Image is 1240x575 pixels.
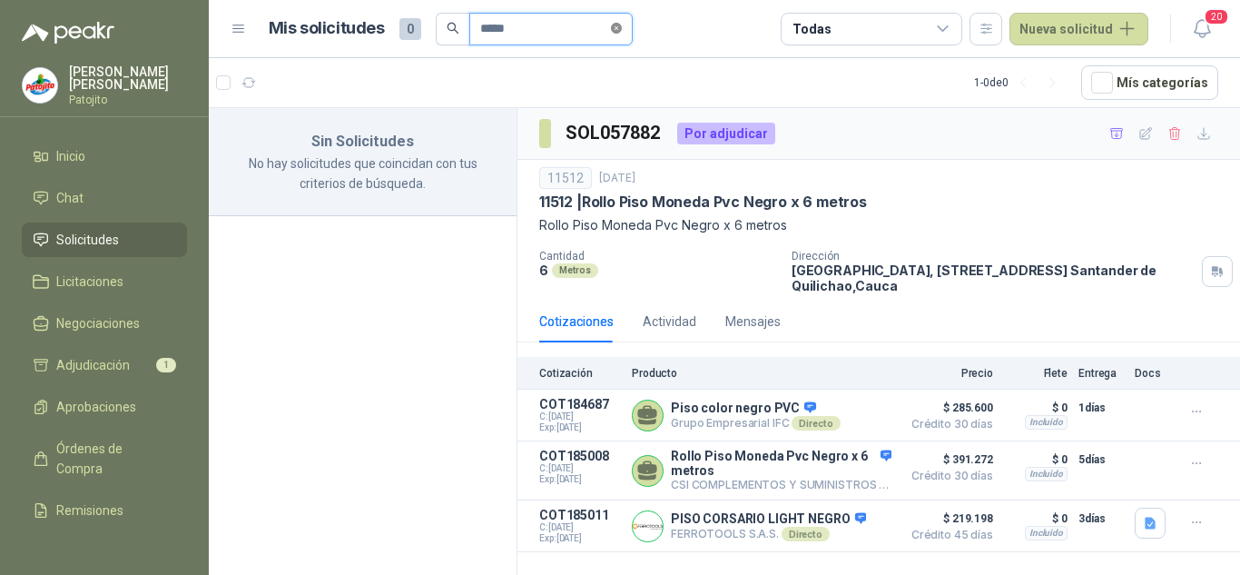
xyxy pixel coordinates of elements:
[792,416,840,431] div: Directo
[22,22,114,44] img: Logo peakr
[539,167,592,189] div: 11512
[671,511,866,528] p: PISO CORSARIO LIGHT NEGRO
[611,23,622,34] span: close-circle
[447,22,459,35] span: search
[56,501,123,520] span: Remisiones
[1025,526,1068,540] div: Incluido
[539,263,548,278] p: 6
[56,272,123,292] span: Licitaciones
[677,123,775,144] div: Por adjudicar
[671,449,891,478] p: Rollo Piso Moneda Pvc Negro x 6 metros
[1004,367,1068,380] p: Flete
[56,188,84,208] span: Chat
[902,367,993,380] p: Precio
[671,401,841,417] p: Piso color negro PVC
[69,65,187,91] p: [PERSON_NAME] [PERSON_NAME]
[231,130,495,154] h3: Sin Solicitudes
[23,68,57,103] img: Company Logo
[792,250,1195,263] p: Dirección
[22,181,187,215] a: Chat
[22,223,187,257] a: Solicitudes
[599,170,635,187] p: [DATE]
[1204,8,1229,25] span: 20
[539,215,1218,235] p: Rollo Piso Moneda Pvc Negro x 6 metros
[611,20,622,37] span: close-circle
[156,358,176,372] span: 1
[902,471,993,481] span: Crédito 30 días
[643,312,696,332] div: Actividad
[22,431,187,486] a: Órdenes de Compra
[539,449,621,463] p: COT185008
[792,19,831,39] div: Todas
[1004,397,1068,419] p: $ 0
[56,230,119,250] span: Solicitudes
[399,18,421,40] span: 0
[671,416,841,431] p: Grupo Empresarial IFC
[22,390,187,424] a: Aprobaciones
[539,533,621,544] span: Exp: [DATE]
[902,508,993,530] span: $ 219.198
[1009,13,1148,45] button: Nueva solicitud
[1078,367,1124,380] p: Entrega
[22,348,187,382] a: Adjudicación1
[552,263,598,278] div: Metros
[1004,508,1068,530] p: $ 0
[22,264,187,299] a: Licitaciones
[1025,415,1068,430] div: Incluido
[1081,65,1218,100] button: Mís categorías
[1078,508,1124,530] p: 3 días
[539,312,614,332] div: Cotizaciones
[632,367,891,380] p: Producto
[782,527,830,541] div: Directo
[539,422,621,433] span: Exp: [DATE]
[56,313,140,333] span: Negociaciones
[269,15,385,42] h1: Mis solicitudes
[1004,449,1068,471] p: $ 0
[902,530,993,540] span: Crédito 45 días
[539,522,621,533] span: C: [DATE]
[539,397,621,411] p: COT184687
[671,527,866,541] p: FERROTOOLS S.A.S.
[539,508,621,522] p: COT185011
[22,493,187,528] a: Remisiones
[1078,397,1124,419] p: 1 días
[56,146,85,166] span: Inicio
[1025,467,1068,481] div: Incluido
[539,193,867,212] p: 11512 | Rollo Piso Moneda Pvc Negro x 6 metros
[56,439,170,479] span: Órdenes de Compra
[1186,13,1218,45] button: 20
[902,397,993,419] span: $ 285.600
[22,306,187,341] a: Negociaciones
[69,94,187,105] p: Patojito
[56,355,130,375] span: Adjudicación
[1078,449,1124,471] p: 5 días
[231,154,495,193] p: No hay solicitudes que coincidan con tus criterios de búsqueda.
[725,312,781,332] div: Mensajes
[539,250,777,263] p: Cantidad
[22,139,187,173] a: Inicio
[633,511,663,541] img: Company Logo
[902,449,993,471] span: $ 391.272
[539,474,621,485] span: Exp: [DATE]
[539,367,621,380] p: Cotización
[792,263,1195,293] p: [GEOGRAPHIC_DATA], [STREET_ADDRESS] Santander de Quilichao , Cauca
[974,68,1067,97] div: 1 - 0 de 0
[566,119,663,147] h3: SOL057882
[1135,367,1171,380] p: Docs
[539,463,621,474] span: C: [DATE]
[902,419,993,430] span: Crédito 30 días
[56,397,136,417] span: Aprobaciones
[671,478,891,492] p: CSI COMPLEMENTOS Y SUMINISTROS INDUSTRIALES SAS
[539,411,621,422] span: C: [DATE]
